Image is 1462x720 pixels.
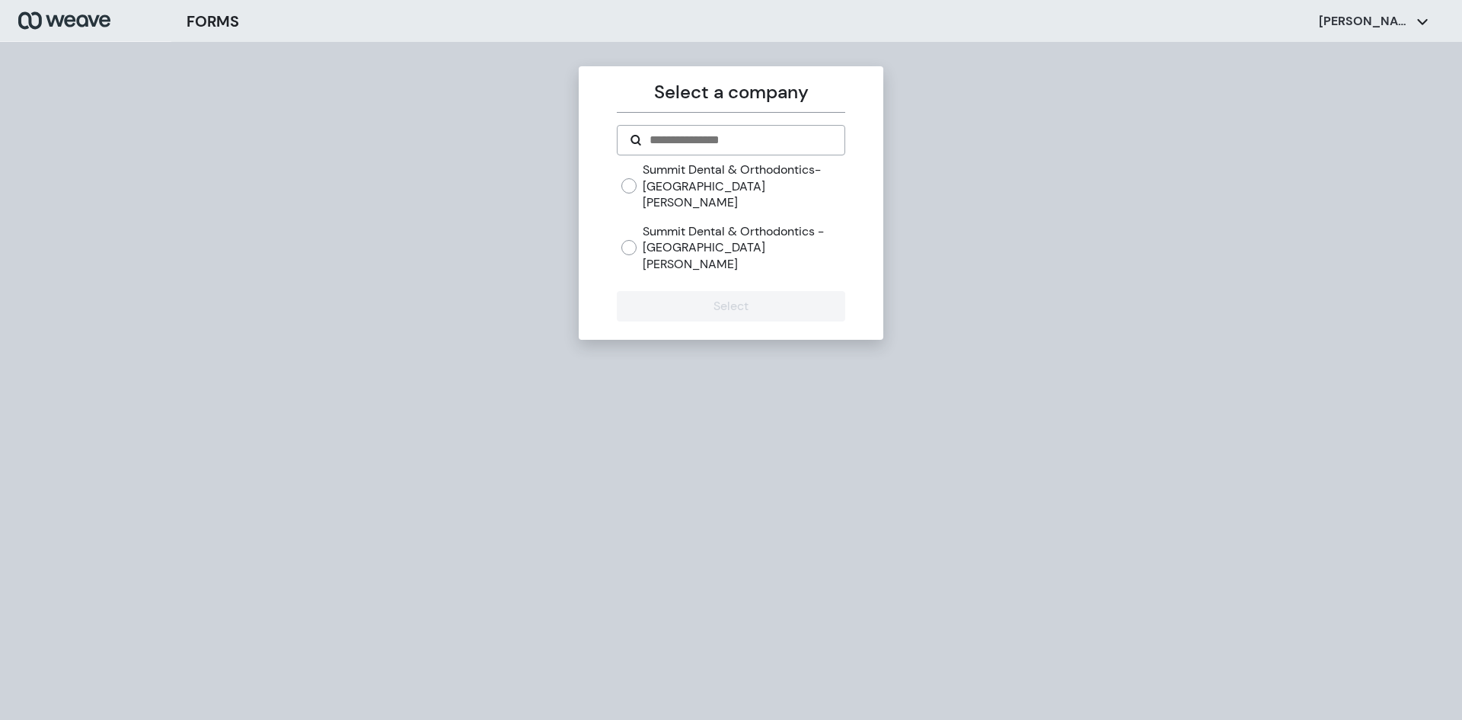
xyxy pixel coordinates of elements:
[1319,13,1410,30] p: [PERSON_NAME]
[617,291,844,322] button: Select
[187,10,239,33] h3: FORMS
[643,162,844,211] label: Summit Dental & Orthodontics-[GEOGRAPHIC_DATA][PERSON_NAME]
[643,223,844,273] label: Summit Dental & Orthodontics - [GEOGRAPHIC_DATA][PERSON_NAME]
[617,78,844,106] p: Select a company
[648,131,832,149] input: Search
